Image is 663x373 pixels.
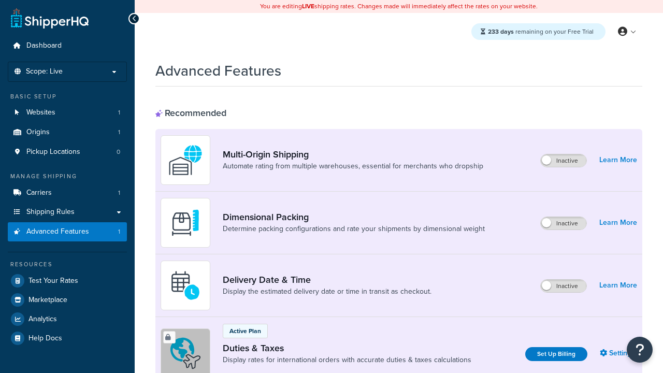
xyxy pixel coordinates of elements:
[223,342,471,354] a: Duties & Taxes
[26,41,62,50] span: Dashboard
[8,36,127,55] a: Dashboard
[223,149,483,160] a: Multi-Origin Shipping
[26,148,80,156] span: Pickup Locations
[8,142,127,162] li: Pickup Locations
[541,280,586,292] label: Inactive
[8,183,127,203] a: Carriers1
[117,148,120,156] span: 0
[8,103,127,122] a: Websites1
[155,107,226,119] div: Recommended
[8,103,127,122] li: Websites
[599,278,637,293] a: Learn More
[28,296,67,305] span: Marketplace
[26,108,55,117] span: Websites
[223,274,431,285] a: Delivery Date & Time
[599,216,637,230] a: Learn More
[118,189,120,197] span: 1
[8,183,127,203] li: Carriers
[8,310,127,328] a: Analytics
[223,211,485,223] a: Dimensional Packing
[8,123,127,142] li: Origins
[229,326,261,336] p: Active Plan
[26,227,89,236] span: Advanced Features
[8,92,127,101] div: Basic Setup
[167,267,204,304] img: gfkeb5ejjkALwAAAABJRU5ErkJggg==
[167,142,204,178] img: WatD5o0RtDAAAAAElFTkSuQmCC
[167,205,204,241] img: DTVBYsAAAAAASUVORK5CYII=
[118,227,120,236] span: 1
[8,123,127,142] a: Origins1
[28,277,78,285] span: Test Your Rates
[8,172,127,181] div: Manage Shipping
[223,355,471,365] a: Display rates for international orders with accurate duties & taxes calculations
[155,61,281,81] h1: Advanced Features
[118,128,120,137] span: 1
[223,286,431,297] a: Display the estimated delivery date or time in transit as checkout.
[28,315,57,324] span: Analytics
[26,189,52,197] span: Carriers
[8,222,127,241] a: Advanced Features1
[8,222,127,241] li: Advanced Features
[600,346,637,361] a: Settings
[488,27,594,36] span: remaining on your Free Trial
[627,337,653,363] button: Open Resource Center
[599,153,637,167] a: Learn More
[541,217,586,229] label: Inactive
[8,329,127,348] a: Help Docs
[8,142,127,162] a: Pickup Locations0
[302,2,314,11] b: LIVE
[8,271,127,290] a: Test Your Rates
[8,203,127,222] a: Shipping Rules
[118,108,120,117] span: 1
[525,347,587,361] a: Set Up Billing
[541,154,586,167] label: Inactive
[28,334,62,343] span: Help Docs
[488,27,514,36] strong: 233 days
[26,67,63,76] span: Scope: Live
[26,208,75,217] span: Shipping Rules
[8,260,127,269] div: Resources
[8,291,127,309] a: Marketplace
[223,161,483,171] a: Automate rating from multiple warehouses, essential for merchants who dropship
[223,224,485,234] a: Determine packing configurations and rate your shipments by dimensional weight
[26,128,50,137] span: Origins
